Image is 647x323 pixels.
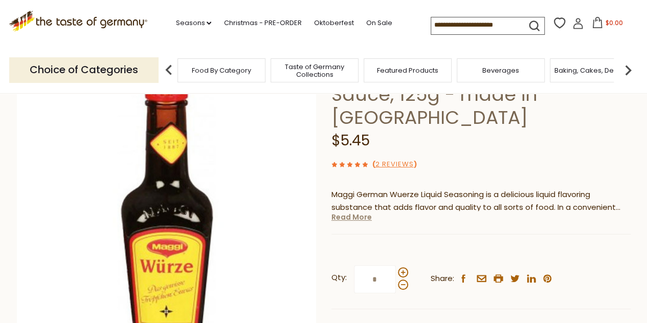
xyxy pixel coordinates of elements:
[192,67,251,74] a: Food By Category
[9,57,159,82] p: Choice of Categories
[331,271,347,284] strong: Qty:
[605,18,622,27] span: $0.00
[372,159,416,169] span: ( )
[618,60,638,80] img: next arrow
[331,212,372,222] a: Read More
[554,67,634,74] a: Baking, Cakes, Desserts
[224,17,301,29] a: Christmas - PRE-ORDER
[331,188,631,214] p: Maggi German Wuerze Liquid Seasoning is a delicious liquid flavoring substance that adds flavor a...
[366,17,392,29] a: On Sale
[331,131,370,150] span: $5.45
[586,17,629,32] button: $0.00
[314,17,353,29] a: Oktoberfest
[431,272,454,285] span: Share:
[175,17,211,29] a: Seasons
[354,265,396,293] input: Qty:
[159,60,179,80] img: previous arrow
[274,63,355,78] a: Taste of Germany Collections
[377,67,438,74] a: Featured Products
[331,60,631,129] h1: Maggi "Würze" Seasoning Sauce, 125g - made in [GEOGRAPHIC_DATA]
[375,159,413,170] a: 2 Reviews
[482,67,519,74] a: Beverages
